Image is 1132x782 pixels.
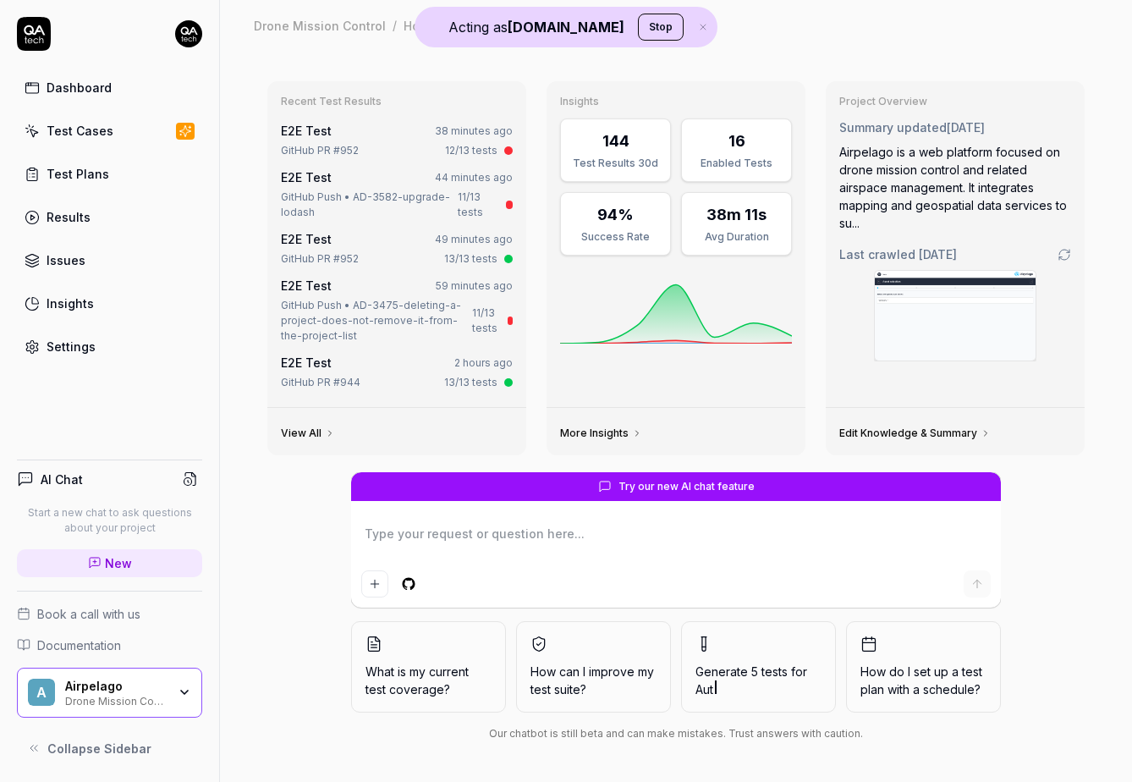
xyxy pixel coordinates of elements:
[17,114,202,147] a: Test Cases
[435,233,513,245] time: 49 minutes ago
[17,71,202,104] a: Dashboard
[281,170,332,184] a: E2E Test
[17,636,202,654] a: Documentation
[875,271,1036,361] img: Screenshot
[47,295,94,312] div: Insights
[281,427,335,440] a: View All
[281,143,359,158] div: GitHub PR #952
[846,621,1001,713] button: How do I set up a test plan with a schedule?
[839,120,947,135] span: Summary updated
[839,427,991,440] a: Edit Knowledge & Summary
[17,330,202,363] a: Settings
[839,95,1071,108] h3: Project Overview
[472,306,501,336] div: 11/13 tests
[404,17,437,34] div: Home
[618,479,755,494] span: Try our new AI chat feature
[706,203,767,226] div: 38m 11s
[47,740,151,757] span: Collapse Sidebar
[365,663,492,698] span: What is my current test coverage?
[278,273,516,347] a: E2E Test59 minutes agoGitHub Push • AD-3475-deleting-a-project-does-not-remove-it-from-the-projec...
[47,165,109,183] div: Test Plans
[17,668,202,719] button: AAirpelagoDrone Mission Control
[435,171,513,184] time: 44 minutes ago
[454,356,513,369] time: 2 hours ago
[65,693,167,707] div: Drone Mission Control
[254,17,386,34] div: Drone Mission Control
[351,726,1001,741] div: Our chatbot is still beta and can make mistakes. Trust answers with caution.
[597,203,634,226] div: 94%
[65,679,167,694] div: Airpelago
[278,118,516,162] a: E2E Test38 minutes agoGitHub PR #95212/13 tests
[361,570,388,598] button: Add attachment
[17,201,202,234] a: Results
[560,427,642,440] a: More Insights
[571,156,660,171] div: Test Results 30d
[695,663,822,698] span: Generate 5 tests for
[560,95,792,108] h3: Insights
[17,244,202,277] a: Issues
[444,251,497,267] div: 13/13 tests
[17,549,202,577] a: New
[47,122,113,140] div: Test Cases
[393,17,397,34] div: /
[839,143,1071,232] div: Airpelago is a web platform focused on drone mission control and related airspace management. It ...
[281,375,360,390] div: GitHub PR #944
[278,227,516,270] a: E2E Test49 minutes agoGitHub PR #95213/13 tests
[436,279,513,292] time: 59 minutes ago
[281,298,465,344] div: GitHub Push • AD-3475-deleting-a-project-does-not-remove-it-from-the-project-list
[860,663,986,698] span: How do I set up a test plan with a schedule?
[41,471,83,488] h4: AI Chat
[17,505,202,536] p: Start a new chat to ask questions about your project
[444,375,497,390] div: 13/13 tests
[37,636,121,654] span: Documentation
[281,278,332,293] a: E2E Test
[281,190,451,220] div: GitHub Push • AD-3582-upgrade-lodash
[175,20,202,47] img: 7ccf6c19-61ad-4a6c-8811-018b02a1b829.jpg
[278,165,516,223] a: E2E Test44 minutes agoGitHub Push • AD-3582-upgrade-lodash11/13 tests
[17,157,202,190] a: Test Plans
[37,605,140,623] span: Book a call with us
[919,247,957,262] time: [DATE]
[105,554,132,572] span: New
[28,679,55,706] span: A
[281,355,332,370] a: E2E Test
[692,156,781,171] div: Enabled Tests
[445,143,497,158] div: 12/13 tests
[17,287,202,320] a: Insights
[530,663,657,698] span: How can I improve my test suite?
[695,682,713,697] span: Aut
[17,605,202,623] a: Book a call with us
[947,120,985,135] time: [DATE]
[692,229,781,245] div: Avg Duration
[516,621,671,713] button: How can I improve my test suite?
[281,232,332,246] a: E2E Test
[1058,248,1071,262] a: Go to crawling settings
[47,79,112,96] div: Dashboard
[47,208,91,226] div: Results
[281,95,513,108] h3: Recent Test Results
[47,338,96,355] div: Settings
[681,621,836,713] button: Generate 5 tests forAut
[281,124,332,138] a: E2E Test
[281,251,359,267] div: GitHub PR #952
[839,245,957,263] span: Last crawled
[47,251,85,269] div: Issues
[602,129,629,152] div: 144
[435,124,513,137] time: 38 minutes ago
[571,229,660,245] div: Success Rate
[638,14,684,41] button: Stop
[17,731,202,765] button: Collapse Sidebar
[458,190,499,220] div: 11/13 tests
[728,129,745,152] div: 16
[351,621,506,713] button: What is my current test coverage?
[278,350,516,394] a: E2E Test2 hours agoGitHub PR #94413/13 tests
